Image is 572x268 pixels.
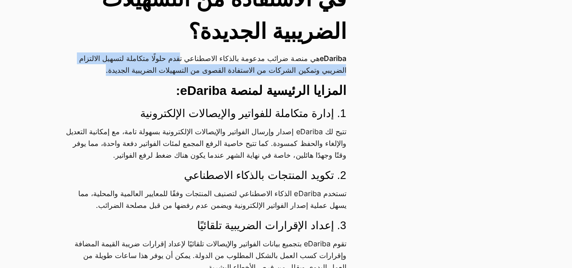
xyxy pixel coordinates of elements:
[64,218,346,233] h4: 3. إعداد الإقرارات الضريبية تلقائيًا
[64,126,346,161] p: تتيح لك eDariba إصدار وإرسال الفواتير والإيصالات الإلكترونية بسهولة تامة، مع إمكانية التعديل والإ...
[64,188,346,211] p: تستخدم eDariba الذكاء الاصطناعي لتصنيف المنتجات وفقًا للمعايير العالمية والمحلية، مما يسهل عملية ...
[319,52,346,64] a: eDariba
[64,168,346,183] h4: 2. تكويد المنتجات بالذكاء الاصطناعي
[64,106,346,121] h4: 1. إدارة متكاملة للفواتير والإيصالات الإلكترونية
[64,52,346,76] p: هي منصة ضرائب مدعومة بالذكاء الاصطناعي تقدم حلولًا متكاملة لتسهيل الالتزام الضريبي وتمكين الشركات...
[64,83,346,99] h3: المزايا الرئيسية لمنصة eDariba:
